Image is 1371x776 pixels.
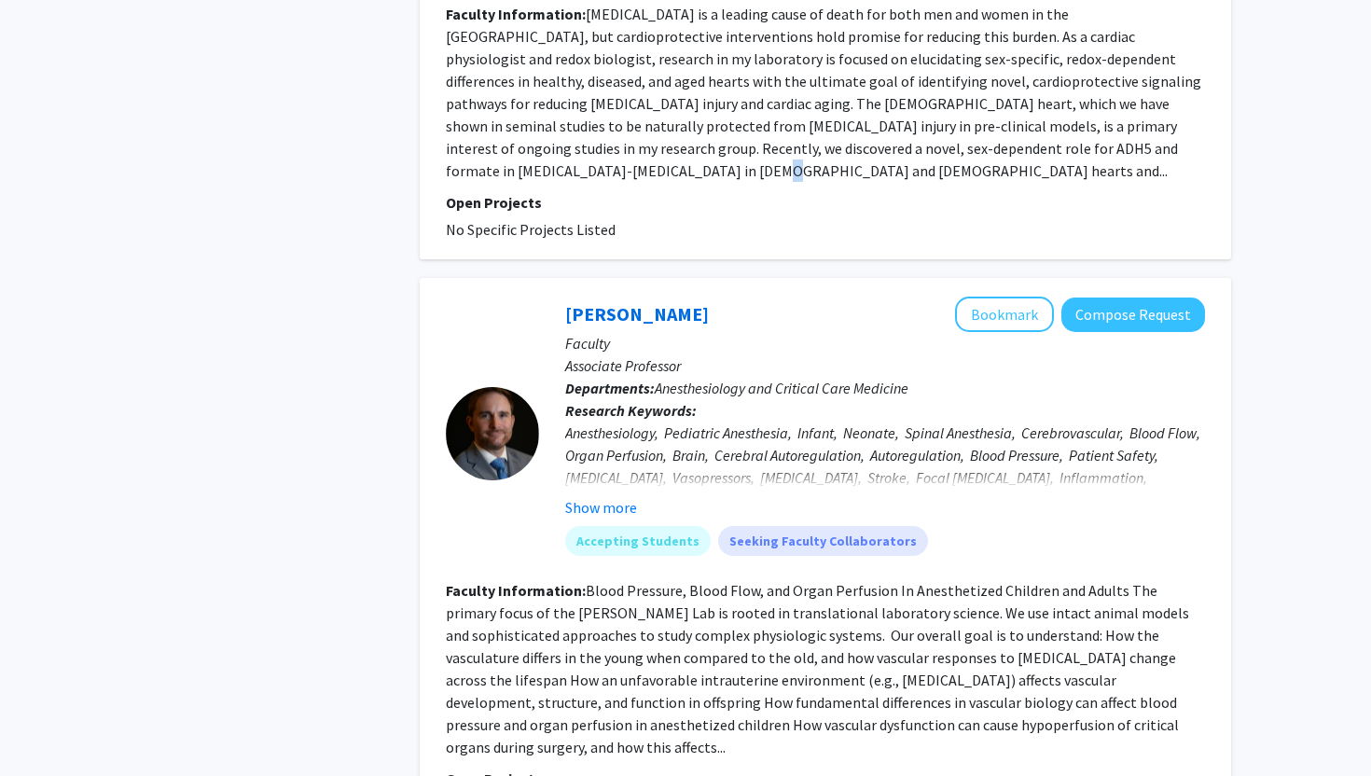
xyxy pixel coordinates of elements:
button: Compose Request to Emmett Whitaker [1061,298,1205,332]
mat-chip: Accepting Students [565,526,711,556]
button: Add Emmett Whitaker to Bookmarks [955,297,1054,332]
span: Anesthesiology and Critical Care Medicine [655,379,908,397]
p: Open Projects [446,191,1205,214]
mat-chip: Seeking Faculty Collaborators [718,526,928,556]
p: Associate Professor [565,354,1205,377]
span: No Specific Projects Listed [446,220,616,239]
p: Faculty [565,332,1205,354]
fg-read-more: Blood Pressure, Blood Flow, and Organ Perfusion In Anesthetized Children and Adults The primary f... [446,581,1189,756]
button: Show more [565,496,637,519]
div: Anesthesiology, Pediatric Anesthesia, Infant, Neonate, Spinal Anesthesia, Cerebrovascular, Blood ... [565,422,1205,556]
b: Faculty Information: [446,5,586,23]
b: Faculty Information: [446,581,586,600]
iframe: Chat [14,692,79,762]
b: Research Keywords: [565,401,697,420]
fg-read-more: [MEDICAL_DATA] is a leading cause of death for both men and women in the [GEOGRAPHIC_DATA], but c... [446,5,1201,180]
b: Departments: [565,379,655,397]
a: [PERSON_NAME] [565,302,709,326]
